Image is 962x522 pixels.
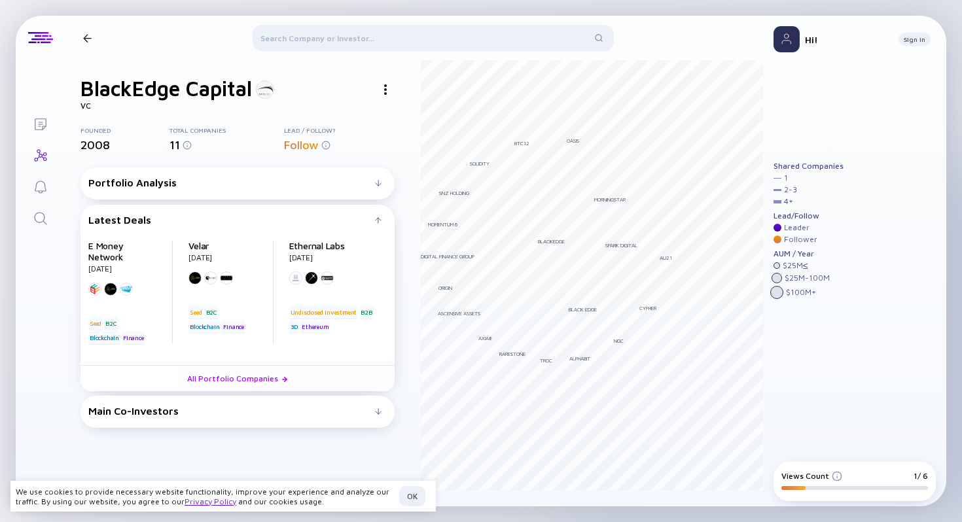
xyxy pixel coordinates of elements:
div: Follower [784,235,817,244]
div: Morningstar [594,196,626,203]
div: Blockchain [188,320,221,333]
span: Follow [284,138,319,152]
div: B2B [359,305,373,319]
button: Sign In [899,33,931,46]
div: Ascensive Assets [438,310,480,317]
div: We use cookies to provide necessary website functionality, improve your experience and analyze ou... [16,487,394,506]
div: AU21 [660,254,672,261]
div: BlackEdge [538,238,565,245]
div: VC [80,101,395,111]
div: Cypher [639,305,656,311]
div: Axia8 [478,335,492,341]
div: Main Co-Investors [88,405,375,417]
a: Investor Map [16,139,65,170]
div: 1 [784,173,788,183]
div: Spark Digital [605,242,637,249]
div: SNZ Holding [439,190,469,196]
div: Momentum 6 [428,221,457,228]
div: B2C [104,317,118,330]
a: All Portfolio Companies [80,365,395,391]
div: $ 25M - 100M [785,273,830,283]
div: Lead/Follow [774,211,844,220]
div: Views Count [781,471,842,481]
div: Oasis [567,137,579,144]
div: 3D [289,320,300,333]
button: OK [399,486,425,506]
img: Info for Lead / Follow? [321,141,330,150]
div: Seed [88,317,103,330]
a: Search [16,201,65,233]
a: Velar [188,240,209,251]
div: Finance [222,320,245,333]
div: 1/ 6 [914,471,928,481]
div: 4 + [784,197,793,206]
div: [DATE] [188,240,273,344]
img: Profile Picture [774,26,800,52]
div: Rarestone [499,351,526,357]
div: Total Companies [169,126,285,134]
div: AUM / Year [774,249,844,258]
div: Alphabit [569,355,590,362]
img: Info for Total Companies [183,141,192,150]
div: Black Edge [569,306,597,313]
div: Seed [188,305,203,319]
div: 2008 [80,138,169,152]
div: Lead / Follow? [284,126,395,134]
div: Digital Finance Group [421,253,474,260]
h1: BlackEdge Capital [80,76,252,101]
div: Solidity [470,160,490,167]
div: $ 25M [783,261,808,270]
img: Investor Actions [384,84,387,95]
div: Latest Deals [88,214,375,226]
div: Hi! [805,34,888,45]
a: E Money Network [88,240,123,262]
div: Shared Companies [774,162,844,171]
div: [DATE] [88,240,173,344]
div: BTC12 [514,140,529,147]
div: TRGC [540,357,552,364]
div: [DATE] [289,240,387,344]
div: Undisclosed Investment [289,305,359,319]
div: Finance [122,331,145,344]
div: Ethereum [300,320,330,333]
div: Portfolio Analysis [88,177,375,188]
div: Blockchain [88,331,120,344]
div: Leader [784,223,810,232]
div: Origin [438,285,452,291]
div: ≤ [803,261,808,270]
a: Ethernal Labs [289,240,345,251]
div: Founded [80,126,169,134]
div: NGC [614,338,624,344]
div: B2C [205,305,219,319]
div: $ 100M + [786,288,816,297]
a: Privacy Policy [185,496,236,506]
a: Lists [16,107,65,139]
a: Reminders [16,170,65,201]
div: 2 - 3 [784,185,797,194]
span: 11 [169,138,180,152]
